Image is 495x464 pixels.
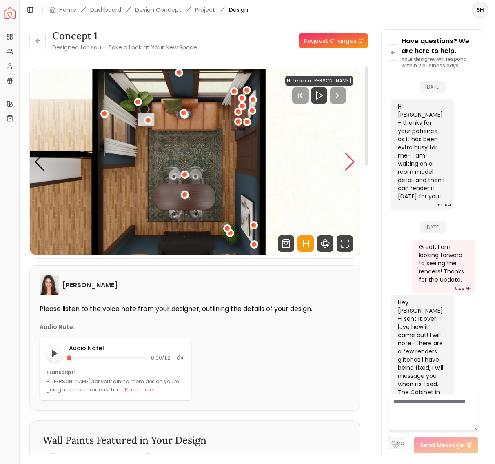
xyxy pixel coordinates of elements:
[62,280,118,290] h6: [PERSON_NAME]
[40,323,75,331] p: Audio Note:
[34,153,45,171] div: Previous slide
[472,2,488,18] button: SH
[402,36,478,56] p: Have questions? We are here to help.
[285,76,353,86] div: Note from [PERSON_NAME]
[30,69,360,255] div: Carousel
[299,33,368,48] a: Request Changes
[135,6,181,14] li: Design Concept
[46,345,62,362] button: Play audio note
[195,6,215,14] a: Project
[437,201,451,209] div: 4:31 PM
[455,284,472,293] div: 9:55 AM
[398,102,446,200] div: Hi [PERSON_NAME]- thanks for your patience as it has been extra busy for me- I am waiting on a ro...
[229,6,248,14] span: Design
[398,298,446,453] div: Hey [PERSON_NAME] -I sent it over! I love how it came out! I will note- there are a few renders g...
[151,355,172,361] span: 0:00 / 1:21
[420,81,446,93] span: [DATE]
[473,2,488,17] span: SH
[402,56,478,69] p: Your designer will respond within 2 business days.
[49,6,248,14] nav: breadcrumb
[30,69,360,255] div: 4 / 4
[4,7,16,19] img: Spacejoy Logo
[175,353,185,363] div: Mute audio
[30,69,360,255] img: Design Render 4
[90,6,121,14] a: Dashboard
[52,29,197,42] h3: concept 1
[46,369,185,376] p: Transcript:
[40,275,59,295] img: Angela Amore
[297,235,314,252] svg: Hotspots Toggle
[317,235,333,252] svg: 360 View
[69,344,185,352] p: Audio Note 1
[59,6,76,14] a: Home
[4,7,16,19] a: Spacejoy
[125,386,153,394] button: Read more
[344,153,355,171] div: Next slide
[43,434,346,447] h3: Wall Paints Featured in Your Design
[278,235,294,252] svg: Shop Products from this design
[40,305,350,313] p: Please listen to the voice note from your designer, outlining the details of your design.
[337,235,353,252] svg: Fullscreen
[419,243,467,284] div: Great, I am looking forward to seeing the renders! Thanks for the update.
[420,221,446,233] span: [DATE]
[52,43,197,51] small: Designed for You – Take a Look at Your New Space
[314,91,324,100] svg: Play
[46,378,179,393] p: Hi [PERSON_NAME], for your dining room design you're going to see some ideas tha...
